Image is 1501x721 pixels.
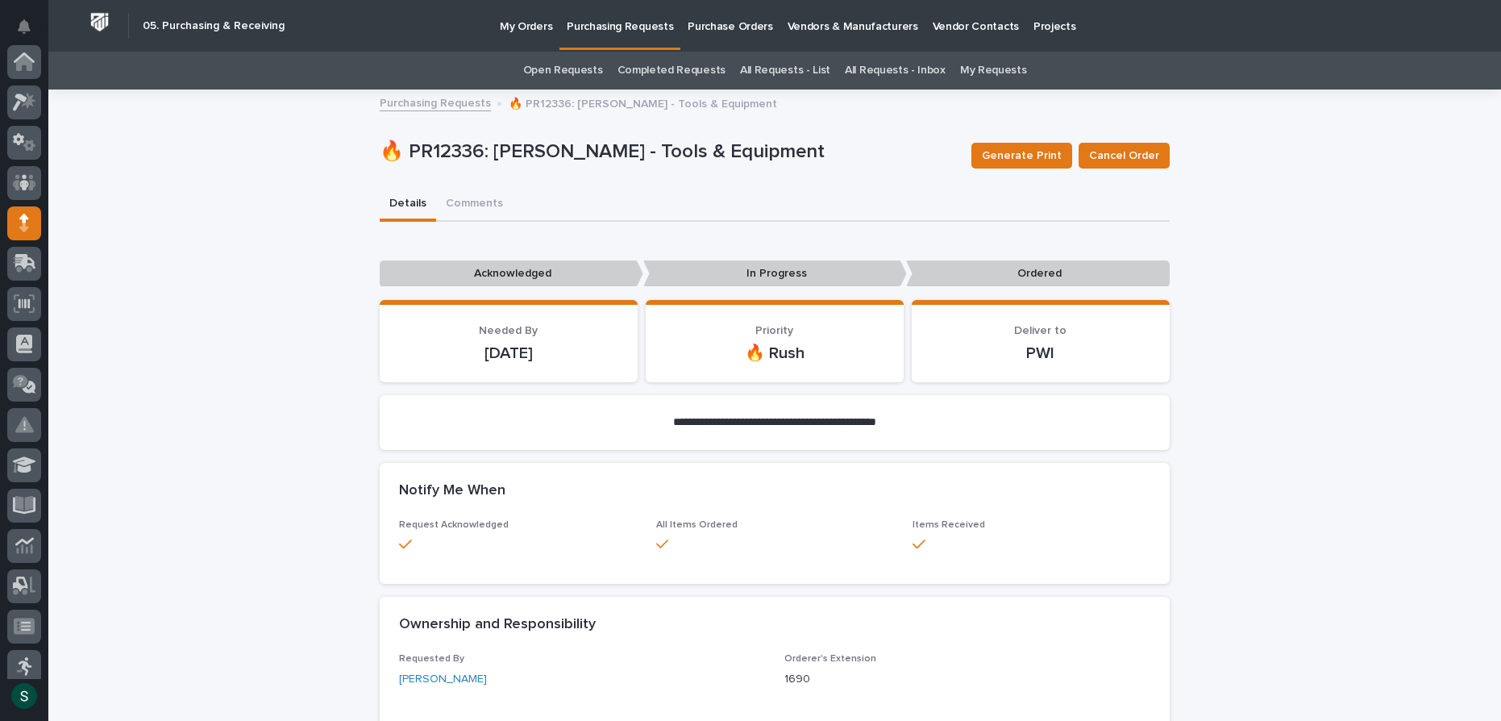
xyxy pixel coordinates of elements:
p: PWI [931,344,1150,363]
p: Acknowledged [380,260,643,287]
img: Workspace Logo [85,7,114,37]
a: All Requests - Inbox [845,52,946,90]
div: Notifications [20,19,41,45]
a: My Requests [960,52,1027,90]
h2: 05. Purchasing & Receiving [143,19,285,33]
p: 🔥 PR12336: [PERSON_NAME] - Tools & Equipment [380,140,958,164]
p: 🔥 PR12336: [PERSON_NAME] - Tools & Equipment [509,94,777,111]
span: Needed By [479,325,538,336]
a: Completed Requests [617,52,726,90]
a: All Requests - List [740,52,830,90]
p: In Progress [643,260,907,287]
span: Orderer's Extension [784,654,876,664]
p: 1690 [784,671,1150,688]
a: [PERSON_NAME] [399,671,487,688]
button: users-avatar [7,679,41,713]
span: Request Acknowledged [399,520,509,530]
span: Requested By [399,654,464,664]
button: Details [380,188,436,222]
button: Comments [436,188,513,222]
span: Generate Print [982,146,1062,165]
span: Priority [755,325,793,336]
a: Purchasing Requests [380,93,491,111]
span: Cancel Order [1089,146,1159,165]
p: Ordered [906,260,1170,287]
p: 🔥 Rush [665,344,884,363]
h2: Notify Me When [399,482,505,500]
h2: Ownership and Responsibility [399,616,596,634]
span: All Items Ordered [656,520,738,530]
button: Generate Print [971,143,1072,169]
span: Deliver to [1014,325,1066,336]
span: Items Received [913,520,985,530]
p: [DATE] [399,344,618,363]
button: Cancel Order [1079,143,1170,169]
a: Open Requests [523,52,603,90]
button: Notifications [7,10,41,44]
